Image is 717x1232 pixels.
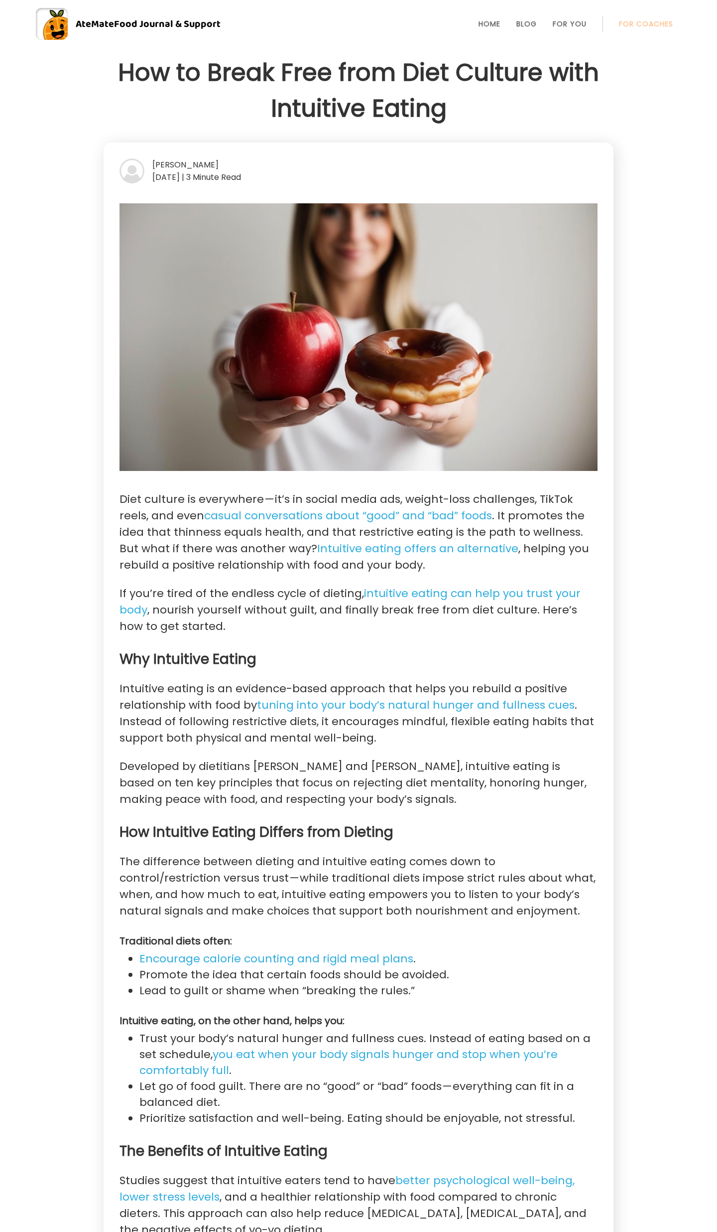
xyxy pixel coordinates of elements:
[139,1110,597,1126] li: Prioritize satisfaction and well-being. Eating should be enjoyable, not stressful.
[119,853,597,919] p: The difference between dieting and intuitive eating comes down to control/restriction versus trus...
[119,195,597,479] img: Diet Culture Intuitive Eating. Image: Canva AI
[119,822,393,842] strong: How Intuitive Eating Differs from Dieting
[119,680,597,746] p: Intuitive eating is an evidence-based approach that helps you rebuild a positive relationship wit...
[36,8,681,40] a: AteMateFood Journal & Support
[119,1141,328,1161] strong: The Benefits of Intuitive Eating
[119,171,597,183] div: [DATE] | 3 Minute Read
[139,951,413,967] a: Encourage calorie counting and rigid meal plans
[139,983,597,999] li: Lead to guilt or shame when “breaking the rules.”
[139,1031,597,1078] li: Trust your body’s natural hunger and fullness cues. Instead of eating based on a set schedule, .
[119,585,597,634] p: If you’re tired of the endless cycle of dieting, , nourish yourself without guilt, and finally br...
[104,55,613,127] h1: How to Break Free from Diet Culture with Intuitive Eating
[114,16,221,32] span: Food Journal & Support
[317,541,518,557] a: Intuitive eating offers an alternative
[139,1078,597,1110] li: Let go of food guilt. There are no “good” or “bad” foods — everything can fit in a balanced diet.
[119,586,581,618] a: intuitive eating can help you trust your body
[553,20,587,28] a: For You
[119,649,256,669] strong: Why Intuitive Eating
[119,935,597,947] h4: Traditional diets often:
[68,16,221,32] div: AteMate
[478,20,500,28] a: Home
[119,491,597,573] p: Diet culture is everywhere — it’s in social media ads, weight-loss challenges, TikTok reels, and ...
[119,1173,575,1205] a: better psychological well-being, lower stress levels
[119,758,597,807] p: Developed by dietitians [PERSON_NAME] and [PERSON_NAME], intuitive eating is based on ten key pri...
[139,967,597,983] li: Promote the idea that certain foods should be avoided.
[139,1047,558,1078] a: you eat when your body signals hunger and stop when you’re comfortably full
[516,20,537,28] a: Blog
[257,697,575,713] a: tuning into your body’s natural hunger and fullness cues
[119,158,144,183] img: bg-avatar-default.svg
[119,1015,597,1027] h4: Intuitive eating, on the other hand, helps you:
[139,951,597,967] li: .
[619,20,673,28] a: For Coaches
[204,508,492,524] a: casual conversations about “good” and “bad” foods
[119,158,597,171] div: [PERSON_NAME]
